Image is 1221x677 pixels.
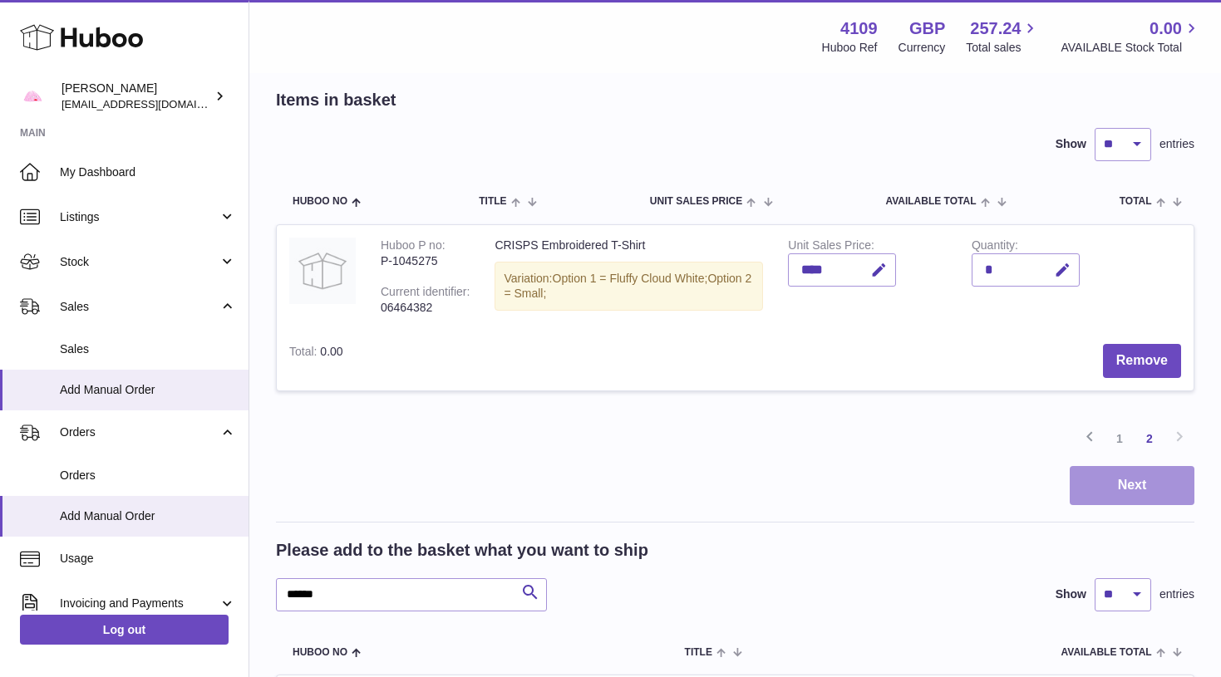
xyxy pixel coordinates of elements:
[60,468,236,483] span: Orders
[909,17,945,40] strong: GBP
[495,262,763,312] div: Variation:
[381,285,470,302] div: Current identifier
[276,89,396,111] h2: Items in basket
[1159,136,1194,152] span: entries
[60,209,219,225] span: Listings
[60,341,236,357] span: Sales
[788,238,874,256] label: Unit Sales Price
[1105,424,1135,454] a: 1
[60,424,219,440] span: Orders
[1056,136,1086,152] label: Show
[276,539,648,562] h2: Please add to the basket what you want to ship
[1056,586,1086,602] label: Show
[60,299,219,315] span: Sales
[479,196,506,207] span: Title
[840,17,878,40] strong: 4109
[899,40,946,56] div: Currency
[60,164,236,180] span: My Dashboard
[60,551,236,567] span: Usage
[60,508,236,524] span: Add Manual Order
[1061,40,1201,56] span: AVAILABLE Stock Total
[885,196,976,207] span: AVAILABLE Total
[1061,17,1201,56] a: 0.00 AVAILABLE Stock Total
[60,382,236,398] span: Add Manual Order
[970,17,1021,40] span: 257.24
[20,615,229,645] a: Log out
[1061,647,1152,658] span: AVAILABLE Total
[289,345,320,362] label: Total
[650,196,742,207] span: Unit Sales Price
[972,238,1018,256] label: Quantity
[381,300,470,316] div: 06464382
[482,225,775,332] td: CRISPS Embroidered T-Shirt
[60,254,219,270] span: Stock
[822,40,878,56] div: Huboo Ref
[966,17,1040,56] a: 257.24 Total sales
[1070,466,1194,505] button: Next
[293,196,347,207] span: Huboo no
[1135,424,1164,454] a: 2
[1120,196,1152,207] span: Total
[62,81,211,112] div: [PERSON_NAME]
[20,84,45,109] img: hello@limpetstore.com
[1103,344,1181,378] button: Remove
[289,238,356,304] img: CRISPS Embroidered T-Shirt
[966,40,1040,56] span: Total sales
[62,97,244,110] span: [EMAIL_ADDRESS][DOMAIN_NAME]
[1159,586,1194,602] span: entries
[381,253,470,269] div: P-1045275
[685,647,712,658] span: Title
[1150,17,1182,40] span: 0.00
[553,272,708,285] span: Option 1 = Fluffy Cloud White;
[60,596,219,611] span: Invoicing and Payments
[293,647,347,658] span: Huboo no
[320,345,342,358] span: 0.00
[381,238,446,256] div: Huboo P no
